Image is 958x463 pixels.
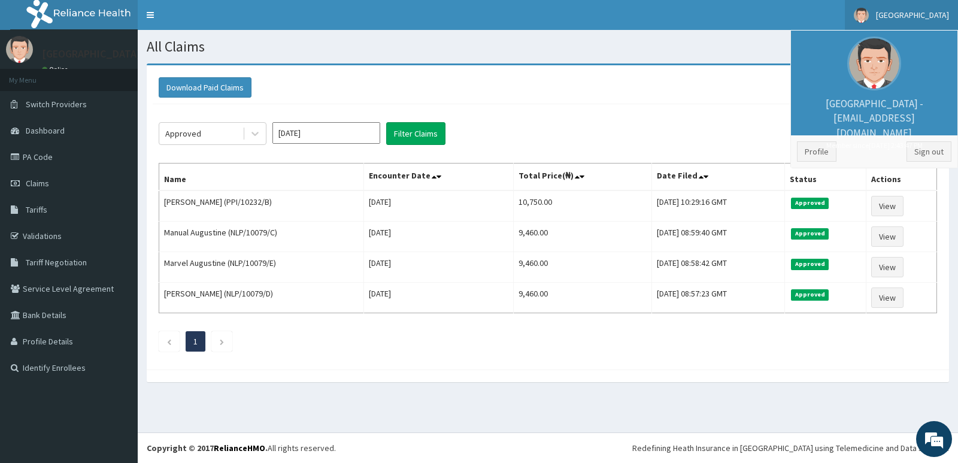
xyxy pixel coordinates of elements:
a: View [871,196,904,216]
footer: All rights reserved. [138,432,958,463]
span: Dashboard [26,125,65,136]
td: 9,460.00 [513,252,651,283]
th: Actions [866,164,936,191]
img: User Image [854,8,869,23]
a: View [871,226,904,247]
img: User Image [6,36,33,63]
td: 9,460.00 [513,222,651,252]
strong: Copyright © 2017 . [147,443,268,453]
p: [GEOGRAPHIC_DATA] - [EMAIL_ADDRESS][DOMAIN_NAME] [797,96,951,150]
a: View [871,288,904,308]
h1: All Claims [147,39,949,55]
td: [DATE] [364,252,513,283]
span: Claims [26,178,49,189]
td: [DATE] 08:59:40 GMT [651,222,785,252]
th: Date Filed [651,164,785,191]
span: [GEOGRAPHIC_DATA] [876,10,949,20]
span: Approved [791,259,829,270]
a: Profile [797,141,836,162]
a: Page 1 is your current page [193,336,198,347]
td: [DATE] [364,222,513,252]
td: Manual Augustine (NLP/10079/C) [159,222,364,252]
th: Total Price(₦) [513,164,651,191]
th: Encounter Date [364,164,513,191]
span: Tariffs [26,204,47,215]
th: Name [159,164,364,191]
span: Tariff Negotiation [26,257,87,268]
button: Download Paid Claims [159,77,251,98]
img: User Image [847,37,901,90]
td: 10,750.00 [513,190,651,222]
a: Next page [219,336,225,347]
td: [DATE] [364,190,513,222]
div: Approved [165,128,201,140]
td: [DATE] [364,283,513,313]
span: Approved [791,228,829,239]
td: [DATE] 08:57:23 GMT [651,283,785,313]
span: Approved [791,198,829,208]
a: RelianceHMO [214,443,265,453]
a: View [871,257,904,277]
td: [PERSON_NAME] (PPI/10232/B) [159,190,364,222]
span: Switch Providers [26,99,87,110]
th: Status [785,164,866,191]
td: [PERSON_NAME] (NLP/10079/D) [159,283,364,313]
td: [DATE] 08:58:42 GMT [651,252,785,283]
a: Sign out [907,141,951,162]
p: [GEOGRAPHIC_DATA] [42,49,141,59]
small: Member since [DATE] 2:43:47 PM [797,140,951,150]
td: 9,460.00 [513,283,651,313]
input: Select Month and Year [272,122,380,144]
span: Approved [791,289,829,300]
button: Filter Claims [386,122,445,145]
a: Previous page [166,336,172,347]
a: Online [42,65,71,74]
td: [DATE] 10:29:16 GMT [651,190,785,222]
td: Marvel Augustine (NLP/10079/E) [159,252,364,283]
div: Redefining Heath Insurance in [GEOGRAPHIC_DATA] using Telemedicine and Data Science! [632,442,949,454]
